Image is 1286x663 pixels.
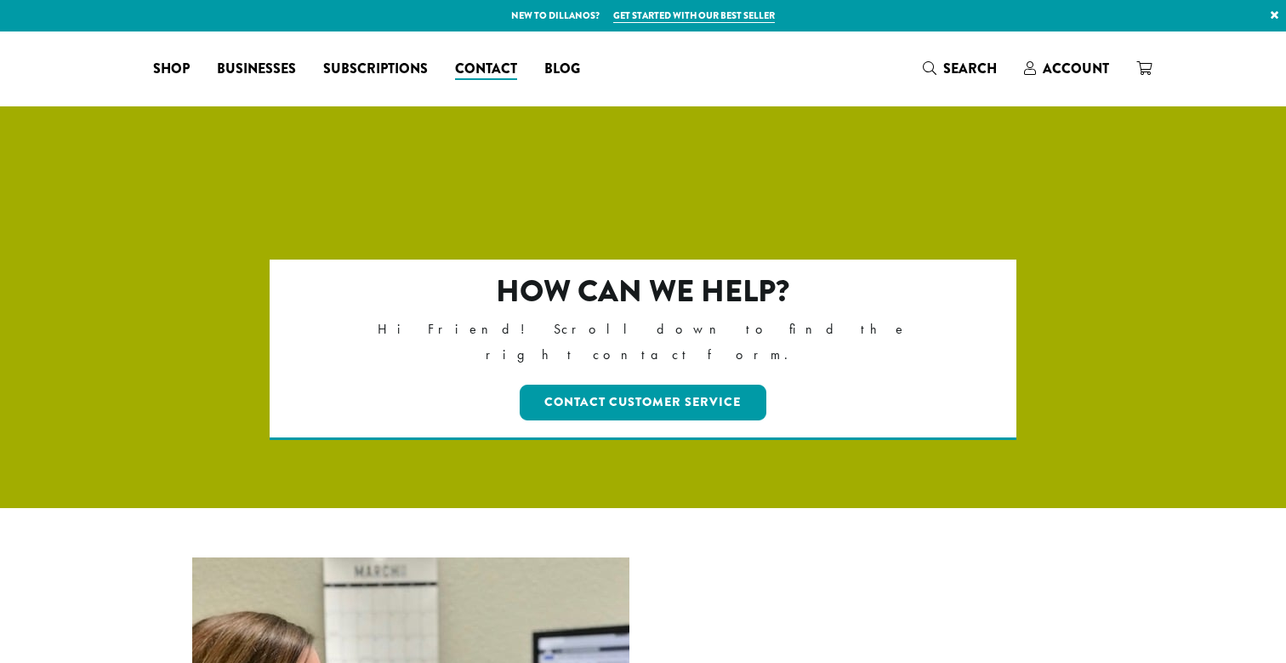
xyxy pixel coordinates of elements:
span: Contact [455,59,517,80]
a: Search [909,54,1010,83]
a: Shop [139,55,203,83]
p: Hi Friend! Scroll down to find the right contact form. [344,317,943,368]
span: Search [943,59,997,78]
span: Shop [153,59,190,80]
span: Account [1043,59,1109,78]
a: Contact Customer Service [520,385,767,420]
span: Businesses [217,59,296,80]
span: Blog [544,59,580,80]
span: Subscriptions [323,59,428,80]
a: Get started with our best seller [613,9,775,23]
h2: How can we help? [344,273,943,310]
